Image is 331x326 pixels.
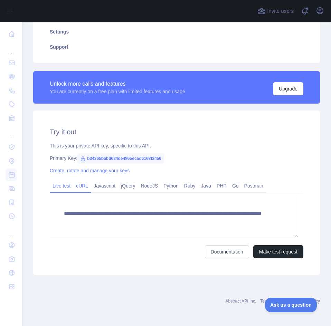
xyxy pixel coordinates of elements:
[50,180,73,191] a: Live test
[6,126,17,140] div: ...
[50,88,185,95] div: You are currently on a free plan with limited features and usage
[118,180,138,191] a: jQuery
[6,224,17,238] div: ...
[226,299,256,304] a: Abstract API Inc.
[50,142,303,149] div: This is your private API key, specific to this API.
[91,180,118,191] a: Javascript
[50,127,303,137] h2: Try it out
[50,155,303,162] div: Primary Key:
[205,245,249,258] a: Documentation
[41,24,312,39] a: Settings
[242,180,266,191] a: Postman
[41,39,312,55] a: Support
[253,245,303,258] button: Make test request
[265,298,317,312] iframe: Toggle Customer Support
[50,168,130,173] a: Create, rotate and manage your keys
[229,180,242,191] a: Go
[267,7,294,15] span: Invite users
[181,180,198,191] a: Ruby
[77,153,164,164] span: b34365babd684de4865ecad6168f2456
[256,6,295,17] button: Invite users
[214,180,229,191] a: PHP
[260,299,290,304] a: Terms of service
[198,180,214,191] a: Java
[161,180,181,191] a: Python
[6,41,17,55] div: ...
[273,82,303,95] button: Upgrade
[50,80,185,88] div: Unlock more calls and features
[138,180,161,191] a: NodeJS
[73,180,91,191] a: cURL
